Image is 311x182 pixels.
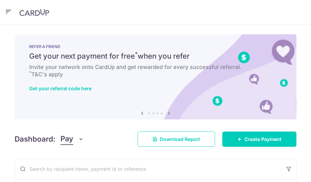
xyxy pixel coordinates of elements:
[15,34,296,119] img: RAF banner
[60,133,73,145] span: Pay
[138,132,215,147] a: Download Report
[29,64,282,78] h6: Invite your network onto CardUp and get rewarded for every successful referral. T&C's apply
[160,136,200,143] span: Download Report
[19,9,49,16] img: CardUp
[15,134,56,145] h4: Dashboard:
[244,136,282,143] span: Create Payment
[272,164,305,179] iframe: Opens a widget where you can find more information
[29,85,91,91] a: Get your referral code here
[29,51,282,61] h5: Get your next payment for free when you refer
[15,159,282,179] input: Search by recipient name, payment id or reference
[222,132,296,147] a: Create Payment
[60,133,84,145] button: Pay
[29,44,282,49] p: REFER A FRIEND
